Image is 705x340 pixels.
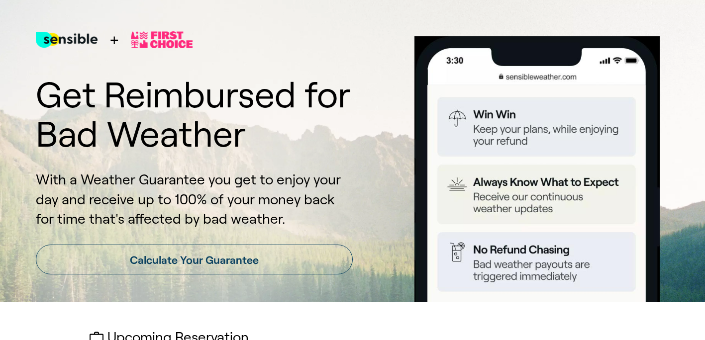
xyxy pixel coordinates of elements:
[36,76,353,154] h1: Get Reimbursed for Bad Weather
[36,170,353,229] p: With a Weather Guarantee you get to enjoy your day and receive up to 100% of your money back for ...
[109,29,119,51] span: +
[36,20,98,60] img: test for bg
[405,36,669,302] img: Product box
[36,245,353,274] a: Calculate Your Guarantee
